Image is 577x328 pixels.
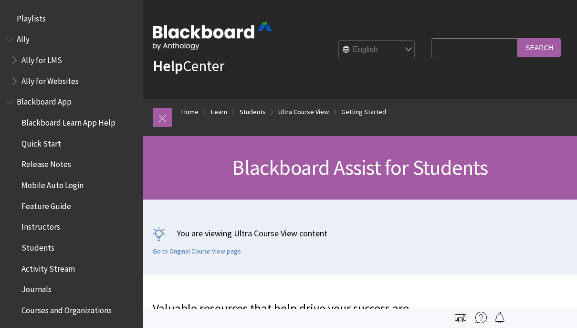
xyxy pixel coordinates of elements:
span: Mobile Auto Login [21,177,84,190]
span: Ally for Websites [21,73,79,86]
span: Students [21,240,54,253]
select: Site Language Selector [339,41,415,60]
span: Release Notes [21,157,71,169]
a: Go to Original Course View page. [153,247,242,256]
nav: Book outline for Playlists [6,11,137,27]
img: Print [455,312,466,323]
span: Playlists [17,11,46,23]
a: Learn [211,106,227,118]
a: Students [240,106,266,118]
span: Feature Guide [21,198,71,211]
nav: Book outline for Anthology Ally Help [6,32,137,89]
p: You are viewing Ultra Course View content [153,227,567,239]
span: Courses and Organizations [21,302,112,315]
input: Search [518,38,561,57]
span: Ally for LMS [21,52,62,65]
strong: Help [153,56,183,75]
img: More help [475,312,487,323]
a: HelpCenter [153,56,224,75]
a: Home [181,106,199,118]
span: Activity Stream [21,261,75,274]
span: Quick Start [21,136,61,148]
span: Blackboard Assist for Students [232,154,488,180]
span: Journals [21,282,52,295]
img: Blackboard by Anthology [153,22,272,50]
span: Ally [17,32,30,44]
a: Ultra Course View [278,106,329,118]
span: Blackboard Learn App Help [21,115,115,127]
span: Instructors [21,219,60,232]
span: Blackboard App [17,94,72,107]
a: Getting Started [341,106,386,118]
img: Follow this page [494,312,505,323]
